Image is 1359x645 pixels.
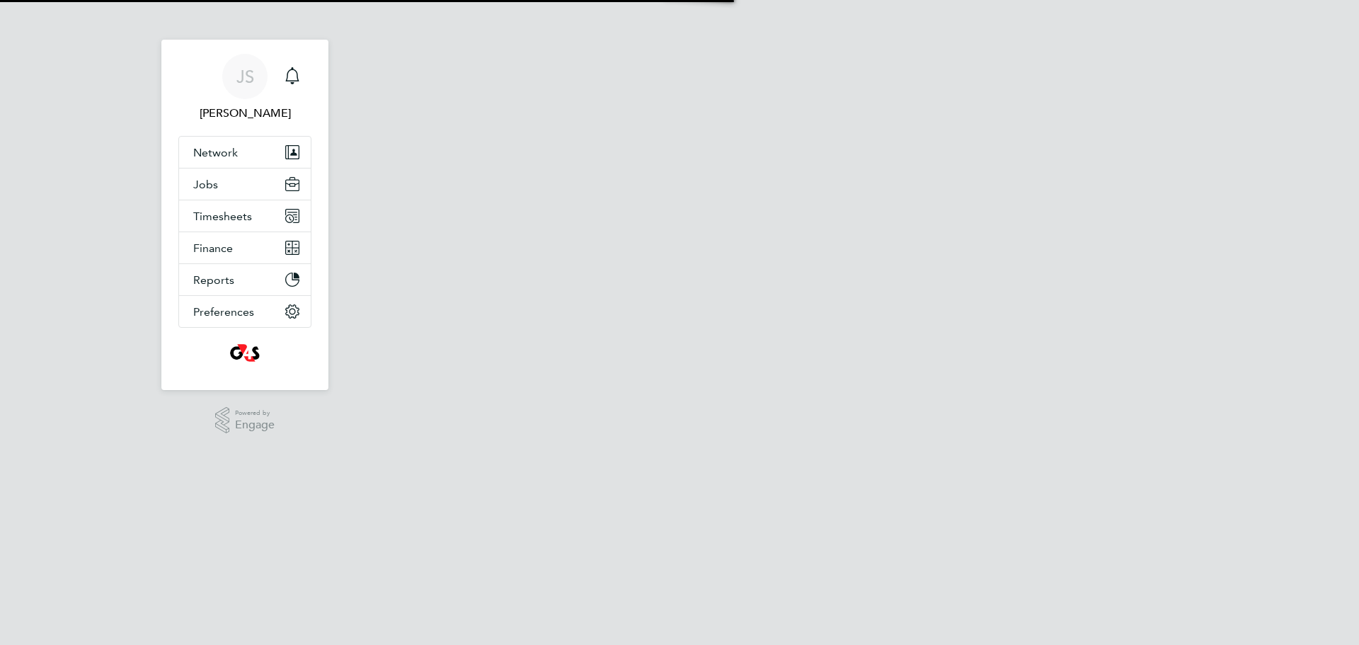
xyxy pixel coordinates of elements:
[193,305,254,319] span: Preferences
[227,342,263,365] img: g4sssuk-logo-retina.png
[193,146,238,159] span: Network
[179,137,311,168] button: Network
[235,419,275,431] span: Engage
[161,40,328,390] nav: Main navigation
[179,264,311,295] button: Reports
[179,200,311,232] button: Timesheets
[179,296,311,327] button: Preferences
[178,342,311,365] a: Go to home page
[193,178,218,191] span: Jobs
[178,54,311,122] a: JS[PERSON_NAME]
[193,241,233,255] span: Finance
[179,232,311,263] button: Finance
[193,210,252,223] span: Timesheets
[235,407,275,419] span: Powered by
[236,67,254,86] span: JS
[215,407,275,434] a: Powered byEngage
[193,273,234,287] span: Reports
[179,169,311,200] button: Jobs
[178,105,311,122] span: Jack Smith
